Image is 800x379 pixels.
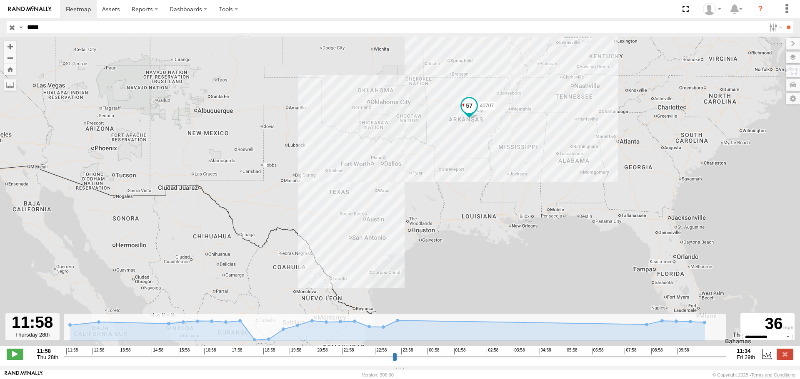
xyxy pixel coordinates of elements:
[152,348,163,354] span: 14:58
[513,348,525,354] span: 03:58
[4,52,16,64] button: Zoom out
[263,348,275,354] span: 18:58
[742,315,793,334] div: 36
[119,348,130,354] span: 13:58
[231,348,242,354] span: 17:58
[37,354,58,360] span: Thu 28th Aug 2025
[37,348,58,354] strong: 11:58
[92,348,104,354] span: 12:58
[700,3,724,15] div: Caseta Laredo TX
[480,103,494,109] span: 40707
[737,354,755,360] span: Fri 29th Aug 2025
[204,348,216,354] span: 16:58
[677,348,689,354] span: 09:58
[592,348,604,354] span: 06:58
[5,371,43,379] a: Visit our Website
[4,41,16,52] button: Zoom in
[4,64,16,75] button: Zoom Home
[7,349,23,359] label: Play/Stop
[754,2,767,16] i: ?
[712,372,795,377] div: © Copyright 2025 -
[651,348,663,354] span: 08:58
[454,348,466,354] span: 01:58
[316,348,327,354] span: 20:58
[17,21,24,33] label: Search Query
[625,348,636,354] span: 07:58
[540,348,551,354] span: 04:58
[766,21,784,33] label: Search Filter Options
[401,348,413,354] span: 23:58
[566,348,577,354] span: 05:58
[342,348,354,354] span: 21:58
[8,6,52,12] img: rand-logo.svg
[362,372,394,377] div: Version: 306.00
[66,348,78,354] span: 11:58
[786,93,800,104] label: Map Settings
[487,348,498,354] span: 02:58
[178,348,190,354] span: 15:58
[751,372,795,377] a: Terms and Conditions
[290,348,301,354] span: 19:58
[375,348,387,354] span: 22:58
[737,348,755,354] strong: 11:34
[4,79,16,91] label: Measure
[777,349,793,359] label: Close
[427,348,439,354] span: 00:58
